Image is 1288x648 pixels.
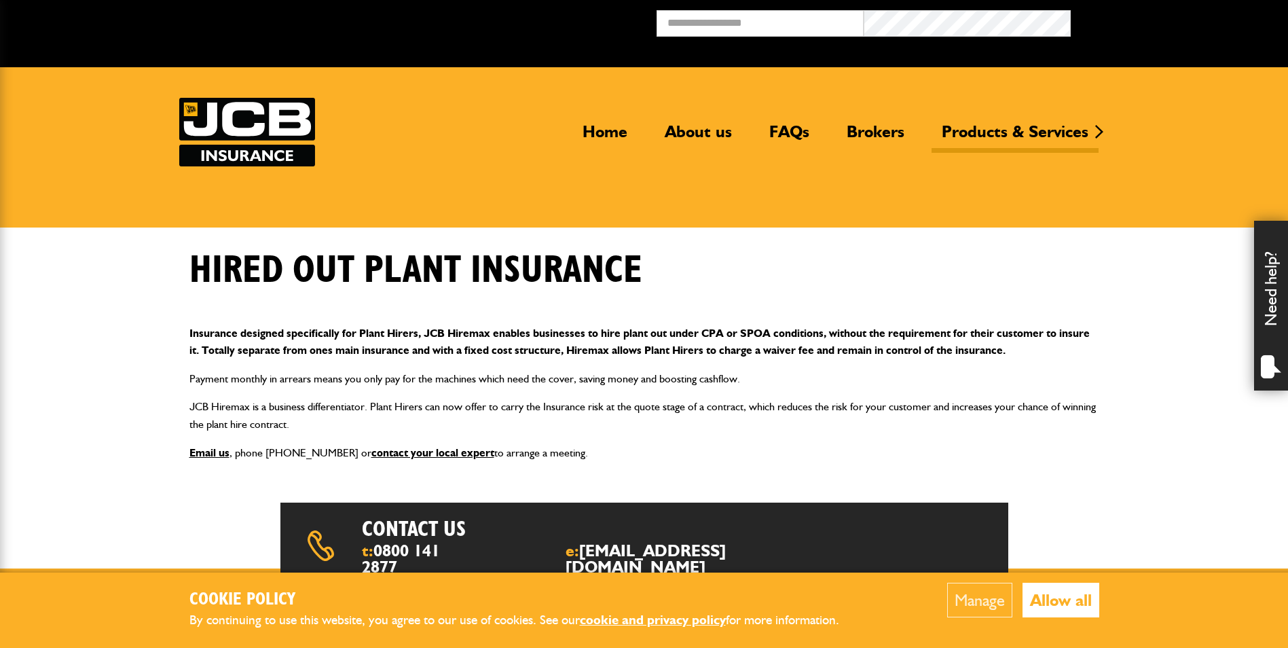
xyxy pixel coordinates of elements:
[362,516,680,542] h2: Contact us
[836,122,915,153] a: Brokers
[189,248,642,293] h1: Hired out plant insurance
[655,122,742,153] a: About us
[1071,10,1278,31] button: Broker Login
[189,370,1099,388] p: Payment monthly in arrears means you only pay for the machines which need the cover, saving money...
[1254,221,1288,391] div: Need help?
[189,325,1099,359] p: Insurance designed specifically for Plant Hirers, JCB Hiremax enables businesses to hire plant ou...
[580,612,726,628] a: cookie and privacy policy
[362,541,440,577] a: 0800 141 2877
[566,543,794,575] span: e:
[572,122,638,153] a: Home
[179,98,315,166] img: JCB Insurance Services logo
[566,541,726,577] a: [EMAIL_ADDRESS][DOMAIN_NAME]
[932,122,1099,153] a: Products & Services
[189,398,1099,433] p: JCB Hiremax is a business differentiator. Plant Hirers can now offer to carry the Insurance risk ...
[189,444,1099,462] p: , phone [PHONE_NUMBER] or to arrange a meeting.
[179,98,315,166] a: JCB Insurance Services
[947,583,1012,617] button: Manage
[1023,583,1099,617] button: Allow all
[189,610,862,631] p: By continuing to use this website, you agree to our use of cookies. See our for more information.
[189,446,229,459] a: Email us
[759,122,820,153] a: FAQs
[362,543,452,575] span: t:
[189,590,862,611] h2: Cookie Policy
[371,446,494,459] a: contact your local expert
